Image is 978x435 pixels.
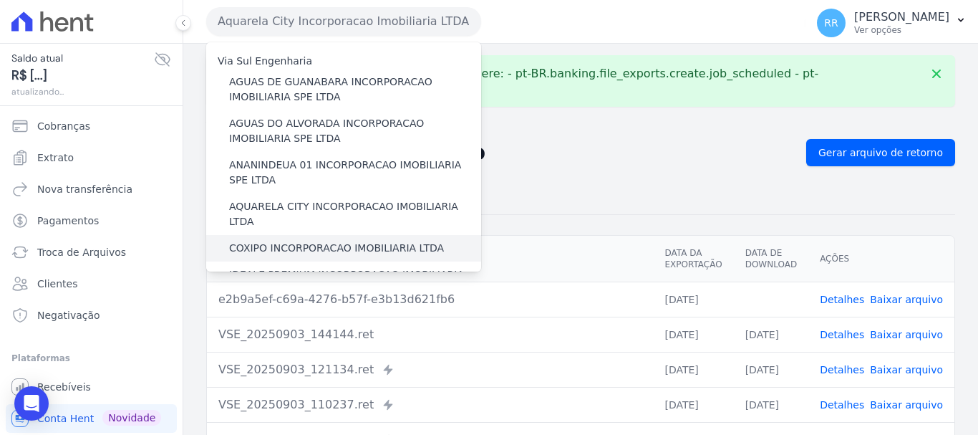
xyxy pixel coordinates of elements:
a: Baixar arquivo [870,364,943,376]
a: Detalhes [820,329,864,340]
a: Baixar arquivo [870,399,943,411]
td: [DATE] [653,352,733,387]
p: [PERSON_NAME] [854,10,949,24]
a: Detalhes [820,364,864,376]
div: VSE_20250903_110237.ret [218,396,641,414]
p: Translation missing. Options considered were: - pt-BR.banking.file_exports.create.job_scheduled -... [241,67,921,95]
th: Ações [808,236,954,282]
a: Recebíveis [6,373,177,401]
div: VSE_20250903_121134.ret [218,361,641,378]
a: Detalhes [820,399,864,411]
td: [DATE] [653,387,733,422]
a: Conta Hent Novidade [6,404,177,433]
div: VSE_20250903_144144.ret [218,326,641,343]
label: Via Sul Engenharia [218,55,312,67]
span: Novidade [102,410,161,426]
div: e2b9a5ef-c69a-4276-b57f-e3b13d621fb6 [218,291,641,308]
td: [DATE] [734,317,808,352]
a: Cobranças [6,112,177,140]
label: COXIPO INCORPORACAO IMOBILIARIA LTDA [229,241,444,256]
th: Data da Exportação [653,236,733,282]
a: Nova transferência [6,175,177,204]
td: [DATE] [653,282,733,317]
label: AGUAS DE GUANABARA INCORPORACAO IMOBILIARIA SPE LTDA [229,75,481,105]
button: RR [PERSON_NAME] Ver opções [805,3,978,43]
span: Pagamentos [37,214,99,228]
span: Recebíveis [37,380,91,394]
td: [DATE] [734,352,808,387]
label: IDEALE PREMIUM INCORPORACAO IMOBILIARIA LTDA [229,267,481,297]
h2: Exportações de Retorno [206,143,795,163]
span: Clientes [37,277,77,291]
div: Open Intercom Messenger [14,386,49,421]
span: Cobranças [37,119,90,133]
th: Data de Download [734,236,808,282]
a: Gerar arquivo de retorno [806,139,955,166]
a: Baixar arquivo [870,329,943,340]
span: Gerar arquivo de retorno [818,145,943,160]
label: AQUARELA CITY INCORPORACAO IMOBILIARIA LTDA [229,199,481,229]
span: R$ [...] [11,66,154,85]
td: [DATE] [734,387,808,422]
a: Troca de Arquivos [6,238,177,267]
button: Aquarela City Incorporacao Imobiliaria LTDA [206,7,481,36]
label: ANANINDEUA 01 INCORPORACAO IMOBILIARIA SPE LTDA [229,158,481,188]
a: Baixar arquivo [870,294,943,305]
a: Detalhes [820,294,864,305]
td: [DATE] [653,317,733,352]
div: Plataformas [11,350,171,367]
label: AGUAS DO ALVORADA INCORPORACAO IMOBILIARIA SPE LTDA [229,116,481,146]
span: Nova transferência [37,182,132,196]
p: Ver opções [854,24,949,36]
span: Troca de Arquivos [37,245,126,259]
a: Clientes [6,269,177,298]
span: Conta Hent [37,411,94,426]
a: Pagamentos [6,206,177,235]
a: Negativação [6,301,177,330]
span: atualizando... [11,85,154,98]
a: Extrato [6,143,177,172]
span: Saldo atual [11,51,154,66]
nav: Breadcrumb [206,118,955,133]
span: RR [824,18,838,28]
span: Negativação [37,308,100,322]
span: Extrato [37,150,74,165]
